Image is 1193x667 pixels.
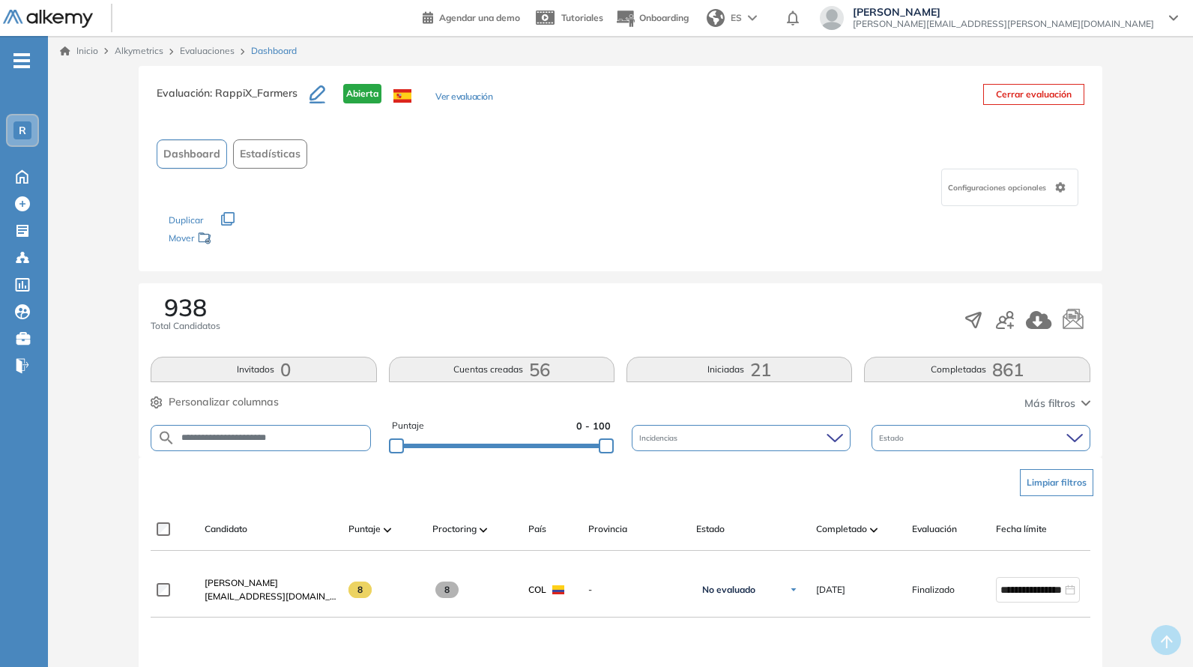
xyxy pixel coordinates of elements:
span: [DATE] [816,583,845,597]
a: Agendar una demo [423,7,520,25]
button: Ver evaluación [435,90,492,106]
img: ESP [393,89,411,103]
img: [missing "en.ARROW_ALT" translation] [870,528,878,532]
a: Inicio [60,44,98,58]
img: COL [552,585,564,594]
img: world [707,9,725,27]
span: Abierta [343,84,381,103]
button: Limpiar filtros [1020,469,1093,496]
button: Más filtros [1024,396,1090,411]
div: Estado [872,425,1090,451]
button: Iniciadas21 [626,357,852,382]
button: Dashboard [157,139,227,169]
span: 938 [164,295,207,319]
button: Estadísticas [233,139,307,169]
button: Personalizar columnas [151,394,279,410]
span: Total Candidatos [151,319,220,333]
div: Incidencias [632,425,851,451]
span: No evaluado [702,584,755,596]
span: Candidato [205,522,247,536]
span: Estado [696,522,725,536]
img: [missing "en.ARROW_ALT" translation] [480,528,487,532]
span: [EMAIL_ADDRESS][DOMAIN_NAME] [205,590,336,603]
span: Dashboard [163,146,220,162]
span: Duplicar [169,214,203,226]
span: COL [528,583,546,597]
button: Cuentas creadas56 [389,357,614,382]
span: Finalizado [912,583,955,597]
span: [PERSON_NAME] [205,577,278,588]
span: Puntaje [392,419,424,433]
span: Estado [879,432,907,444]
span: 8 [435,582,459,598]
span: [PERSON_NAME][EMAIL_ADDRESS][PERSON_NAME][DOMAIN_NAME] [853,18,1154,30]
button: Cerrar evaluación [983,84,1084,105]
span: Dashboard [251,44,297,58]
span: Incidencias [639,432,680,444]
span: 8 [348,582,372,598]
span: ES [731,11,742,25]
button: Invitados0 [151,357,376,382]
span: País [528,522,546,536]
img: SEARCH_ALT [157,429,175,447]
span: Tutoriales [561,12,603,23]
img: Ícono de flecha [789,585,798,594]
span: Personalizar columnas [169,394,279,410]
span: - [588,583,684,597]
span: Agendar una demo [439,12,520,23]
span: Completado [816,522,867,536]
span: Evaluación [912,522,957,536]
button: Onboarding [615,2,689,34]
span: [PERSON_NAME] [853,6,1154,18]
img: arrow [748,15,757,21]
span: Fecha límite [996,522,1047,536]
span: R [19,124,26,136]
button: Completadas861 [864,357,1090,382]
div: Mover [169,226,318,253]
span: Proctoring [432,522,477,536]
a: [PERSON_NAME] [205,576,336,590]
a: Evaluaciones [180,45,235,56]
span: Provincia [588,522,627,536]
i: - [13,59,30,62]
span: Estadísticas [240,146,300,162]
div: Configuraciones opcionales [941,169,1078,206]
span: Más filtros [1024,396,1075,411]
span: Configuraciones opcionales [948,182,1049,193]
span: Puntaje [348,522,381,536]
img: Logo [3,10,93,28]
span: Onboarding [639,12,689,23]
span: 0 - 100 [576,419,611,433]
span: Alkymetrics [115,45,163,56]
span: : RappiX_Farmers [210,86,298,100]
h3: Evaluación [157,84,309,115]
img: [missing "en.ARROW_ALT" translation] [384,528,391,532]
